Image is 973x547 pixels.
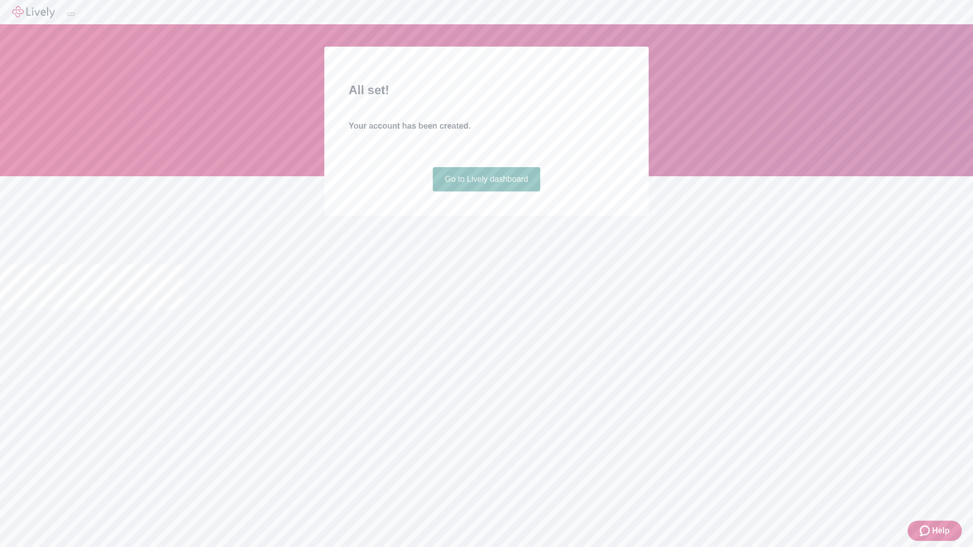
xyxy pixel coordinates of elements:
[920,525,932,537] svg: Zendesk support icon
[433,167,541,191] a: Go to Lively dashboard
[12,6,55,18] img: Lively
[67,13,75,16] button: Log out
[932,525,950,537] span: Help
[349,120,624,132] h4: Your account has been created.
[349,81,624,99] h2: All set!
[908,521,962,541] button: Zendesk support iconHelp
